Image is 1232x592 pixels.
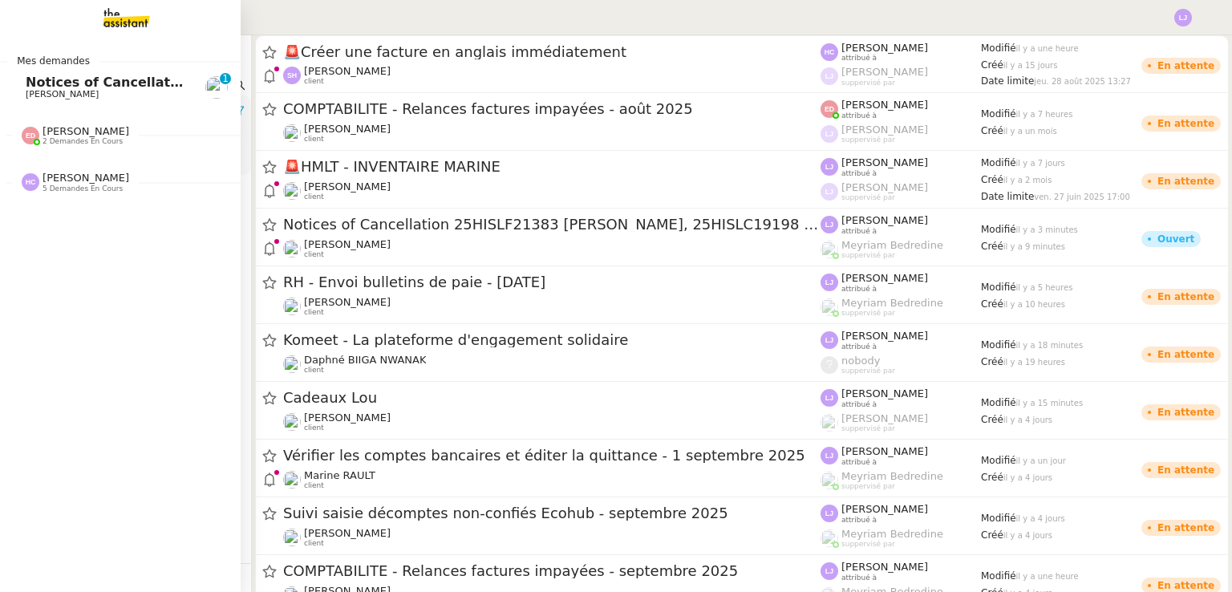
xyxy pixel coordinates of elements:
span: attribué à [841,516,877,525]
span: il y a un mois [1003,127,1057,136]
img: svg [821,274,838,291]
span: attribué à [841,458,877,467]
div: En attente [1157,408,1214,417]
span: attribué à [841,343,877,351]
span: il y a une heure [1016,572,1079,581]
img: users%2FaellJyylmXSg4jqeVbanehhyYJm1%2Favatar%2Fprofile-pic%20(4).png [821,298,838,316]
span: Modifié [981,570,1016,582]
span: suppervisé par [841,193,895,202]
app-user-label: attribué à [821,214,981,235]
span: [PERSON_NAME] [841,387,928,399]
app-user-label: attribué à [821,156,981,177]
img: users%2FaellJyylmXSg4jqeVbanehhyYJm1%2Favatar%2Fprofile-pic%20(4).png [821,529,838,547]
span: suppervisé par [841,540,895,549]
span: il y a 5 heures [1016,283,1073,292]
div: En attente [1157,523,1214,533]
img: svg [22,173,39,191]
span: suppervisé par [841,424,895,433]
app-user-detailed-label: client [283,65,821,86]
span: Créé [981,59,1003,71]
div: Ouvert [1157,234,1194,244]
app-user-label: attribué à [821,503,981,524]
span: [PERSON_NAME] [841,272,928,284]
span: client [304,77,324,86]
span: Modifié [981,397,1016,408]
span: 5 demandes en cours [43,184,123,193]
span: [PERSON_NAME] [841,503,928,515]
span: suppervisé par [841,309,895,318]
span: Créé [981,125,1003,136]
span: COMPTABILITE - Relances factures impayées - août 2025 [283,102,821,116]
app-user-detailed-label: client [283,412,821,432]
span: COMPTABILITE - Relances factures impayées - septembre 2025 [283,564,821,578]
span: suppervisé par [841,79,895,87]
app-user-detailed-label: client [283,527,821,548]
span: Modifié [981,282,1016,293]
app-user-label: suppervisé par [821,239,981,260]
app-user-label: suppervisé par [821,355,981,375]
img: users%2FKPVW5uJ7nAf2BaBJPZnFMauzfh73%2Favatar%2FDigitalCollectionThumbnailHandler.jpeg [283,355,301,373]
span: il y a 9 minutes [1003,242,1065,251]
app-user-label: attribué à [821,387,981,408]
span: ven. 27 juin 2025 17:00 [1034,193,1130,201]
span: il y a une heure [1016,44,1079,53]
span: Créé [981,241,1003,252]
div: En attente [1157,176,1214,186]
span: [PERSON_NAME] [841,412,928,424]
span: Meyriam Bedredine [841,239,943,251]
div: En attente [1157,292,1214,302]
span: [PERSON_NAME] [26,89,99,99]
span: Notices of Cancellation 25HISLF21383 [PERSON_NAME], 25HISLC19198 [PERSON_NAME] & 25HISLF16815 [PE... [283,217,821,232]
app-user-detailed-label: client [283,296,821,317]
span: client [304,135,324,144]
span: Modifié [981,157,1016,168]
span: [PERSON_NAME] [304,123,391,135]
span: il y a 4 jours [1003,473,1052,482]
img: users%2Fo4K84Ijfr6OOM0fa5Hz4riIOf4g2%2Favatar%2FChatGPT%20Image%201%20aou%CC%82t%202025%2C%2010_2... [283,471,301,489]
span: suppervisé par [841,367,895,375]
app-user-label: attribué à [821,561,981,582]
span: client [304,424,324,432]
img: svg [821,331,838,349]
span: RH - Envoi bulletins de paie - [DATE] [283,275,821,290]
span: [PERSON_NAME] [304,527,391,539]
span: [PERSON_NAME] [841,330,928,342]
span: client [304,250,324,259]
span: Créer une facture en anglais immédiatement [283,45,821,59]
span: 2 demandes en cours [43,137,123,146]
span: [PERSON_NAME] [841,561,928,573]
span: Date limite [981,75,1034,87]
span: Vérifier les comptes bancaires et éditer la quittance - 1 septembre 2025 [283,448,821,463]
span: client [304,366,324,375]
div: En attente [1157,581,1214,590]
app-user-detailed-label: client [283,123,821,144]
span: Mes demandes [7,53,99,69]
app-user-detailed-label: client [283,469,821,490]
img: svg [22,127,39,144]
span: attribué à [841,54,877,63]
span: Komeet - La plateforme d'engagement solidaire [283,333,821,347]
span: [PERSON_NAME] [841,156,928,168]
span: [PERSON_NAME] [841,42,928,54]
div: En attente [1157,350,1214,359]
app-user-label: attribué à [821,99,981,120]
span: il y a 19 heures [1003,358,1065,367]
app-user-label: suppervisé par [821,528,981,549]
span: Modifié [981,43,1016,54]
span: Créé [981,414,1003,425]
img: users%2Fa6PbEmLwvGXylUqKytRPpDpAx153%2Favatar%2Ffanny.png [283,240,301,257]
div: En attente [1157,119,1214,128]
span: il y a 10 heures [1003,300,1065,309]
span: il y a 4 jours [1003,416,1052,424]
span: il y a 4 jours [1003,531,1052,540]
span: Meyriam Bedredine [841,470,943,482]
app-user-detailed-label: client [283,354,821,375]
span: Cadeaux Lou [283,391,821,405]
img: svg [821,447,838,464]
img: users%2F1KZeGoDA7PgBs4M3FMhJkcSWXSs1%2Favatar%2F872c3928-ebe4-491f-ae76-149ccbe264e1 [283,182,301,200]
span: attribué à [841,574,877,582]
span: [PERSON_NAME] [43,125,129,137]
nz-badge-sup: 1 [220,73,231,84]
app-user-detailed-label: client [283,238,821,259]
span: [PERSON_NAME] [841,99,928,111]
